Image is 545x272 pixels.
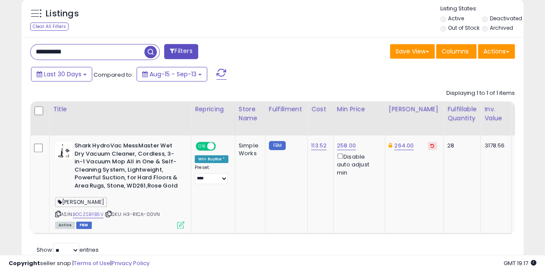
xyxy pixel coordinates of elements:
a: 113.52 [311,141,327,150]
p: Listing States: [440,5,523,13]
button: Filters [164,44,198,59]
span: Compared to: [93,71,133,79]
div: Displaying 1 to 1 of 1 items [446,89,515,97]
a: Privacy Policy [112,259,149,267]
b: Shark HydroVac MessMaster Wet Dry Vacuum Cleaner, Cordless, 3-in-1 Vacuum Mop All in One & Self-C... [75,142,179,192]
div: Store Name [239,105,262,123]
div: Clear All Filters [30,22,69,31]
div: Fulfillment [269,105,304,114]
small: FBM [269,141,286,150]
button: Save View [390,44,435,59]
span: Columns [442,47,469,56]
label: Archived [490,24,513,31]
div: seller snap | | [9,259,149,268]
h5: Listings [46,8,79,20]
div: [PERSON_NAME] [389,105,440,114]
span: FBM [76,222,92,229]
span: OFF [215,143,228,150]
div: Disable auto adjust min [337,152,378,177]
label: Out of Stock [448,24,479,31]
div: Cost [311,105,330,114]
div: Simple Works [239,142,258,157]
button: Actions [478,44,515,59]
span: Last 30 Days [44,70,81,78]
button: Columns [436,44,476,59]
div: Fulfillable Quantity [447,105,477,123]
a: 258.00 [337,141,356,150]
a: B0CZSBYB5V [73,211,103,218]
span: Show: entries [37,246,99,254]
div: Preset: [195,165,228,184]
div: Win BuyBox * [195,155,228,163]
img: 31IQCDCVfvL._SL40_.jpg [55,142,72,159]
label: Deactivated [490,15,522,22]
span: | SKU: H3-R1CA-00VN [105,211,160,218]
div: 3178.56 [484,142,505,150]
label: Active [448,15,464,22]
button: Last 30 Days [31,67,92,81]
span: 2025-10-14 19:17 GMT [504,259,536,267]
button: Aug-15 - Sep-13 [137,67,207,81]
span: [PERSON_NAME] [55,197,107,207]
span: All listings currently available for purchase on Amazon [55,222,75,229]
div: Repricing [195,105,231,114]
span: Aug-15 - Sep-13 [149,70,196,78]
span: ON [196,143,207,150]
div: ASIN: [55,142,184,228]
strong: Copyright [9,259,40,267]
div: 28 [447,142,474,150]
div: Inv. value [484,105,508,123]
div: Min Price [337,105,381,114]
a: Terms of Use [74,259,110,267]
a: 264.00 [394,141,414,150]
div: Title [53,105,187,114]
